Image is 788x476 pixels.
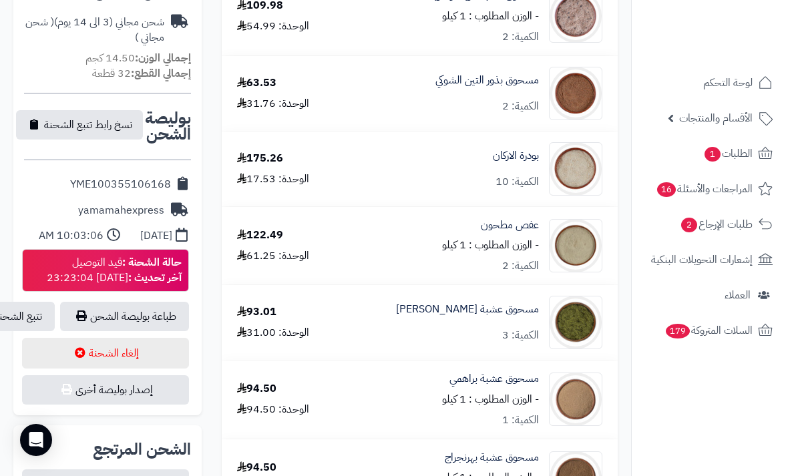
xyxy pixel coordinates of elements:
[550,142,602,196] img: 1677692792-Argan%20Powder-90x90.jpg
[145,110,191,142] h2: بوليصة الشحن
[22,338,189,369] button: إلغاء الشحنة
[93,441,191,457] h2: الشحن المرتجع
[703,144,753,163] span: الطلبات
[16,110,143,140] button: نسخ رابط تتبع الشحنة
[85,50,191,66] small: 14.50 كجم
[679,109,753,128] span: الأقسام والمنتجات
[435,73,539,88] a: مسحوق بذور التين الشوكي
[237,228,283,243] div: 122.49
[47,255,182,286] div: قيد التوصيل [DATE] 23:23:04
[550,219,602,272] img: 1689017092-Thuja%20Powder-90x90.jpg
[640,279,780,311] a: العملاء
[237,248,309,264] div: الوحدة: 61.25
[237,19,309,34] div: الوحدة: 54.99
[725,286,751,304] span: العملاء
[237,460,276,475] div: 94.50
[656,182,676,198] span: 16
[493,148,539,164] a: بودرة الاركان
[237,75,276,91] div: 63.53
[237,304,276,320] div: 93.01
[442,8,539,24] small: - الوزن المطلوب : 1 كيلو
[237,151,283,166] div: 175.26
[705,147,721,162] span: 1
[122,254,182,270] strong: حالة الشحنة :
[640,138,780,170] a: الطلبات1
[44,117,132,133] span: نسخ رابط تتبع الشحنة
[237,325,309,340] div: الوحدة: 31.00
[25,14,164,45] span: ( شحن مجاني )
[502,413,539,428] div: الكمية: 1
[70,177,171,192] div: YME100355106168
[502,29,539,45] div: الكمية: 2
[665,324,690,339] span: 179
[445,450,539,465] a: مسحوق عشبة بهرنجراج
[640,244,780,276] a: إشعارات التحويلات البنكية
[502,99,539,114] div: الكمية: 2
[396,302,539,317] a: مسحوق عشبة [PERSON_NAME]
[550,296,602,349] img: 1728030036-Zaz%20Leaves%20Powder-90x90.jpg
[656,180,753,198] span: المراجعات والأسئلة
[60,302,189,331] a: طباعة بوليصة الشحن
[640,314,780,346] a: السلات المتروكة179
[237,172,309,187] div: الوحدة: 17.53
[502,258,539,274] div: الكمية: 2
[550,67,602,120] img: 1677692779-Cactus%20Seeds%20Powder-90x90.jpg
[496,174,539,190] div: الكمية: 10
[78,203,164,218] div: yamamahexpress
[442,391,539,407] small: - الوزن المطلوب : 1 كيلو
[22,375,189,405] button: إصدار بوليصة أخرى
[92,65,191,81] small: 32 قطعة
[664,321,753,340] span: السلات المتروكة
[237,381,276,397] div: 94.50
[237,402,309,417] div: الوحدة: 94.50
[640,67,780,99] a: لوحة التحكم
[140,228,172,244] div: [DATE]
[502,328,539,343] div: الكمية: 3
[442,237,539,253] small: - الوزن المطلوب : 1 كيلو
[481,218,539,233] a: عفص مطحون
[24,15,164,45] div: شحن مجاني (3 الى 14 يوم)
[651,250,753,269] span: إشعارات التحويلات البنكية
[680,215,753,234] span: طلبات الإرجاع
[20,424,52,456] div: Open Intercom Messenger
[703,73,753,92] span: لوحة التحكم
[697,28,775,56] img: logo-2.png
[550,373,602,426] img: 1746642114-Brahmi%20Powder-90x90.jpg
[237,96,309,111] div: الوحدة: 31.76
[39,228,104,244] div: 10:03:06 AM
[640,173,780,205] a: المراجعات والأسئلة16
[449,371,539,387] a: مسحوق عشبة براهمي
[640,208,780,240] a: طلبات الإرجاع2
[681,218,698,233] span: 2
[131,65,191,81] strong: إجمالي القطع:
[128,270,182,286] strong: آخر تحديث :
[135,50,191,66] strong: إجمالي الوزن:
